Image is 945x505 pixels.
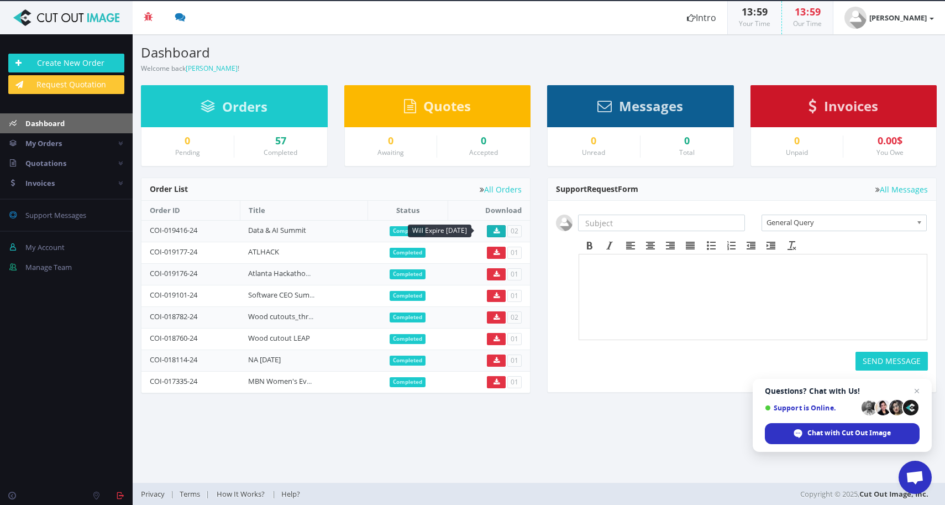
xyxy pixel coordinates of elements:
[390,269,426,279] span: Completed
[556,184,638,194] span: Support Form
[782,238,802,253] div: Clear formatting
[248,333,310,343] a: Wood cutout LEAP
[8,75,124,94] a: Request Quotation
[8,54,124,72] a: Create New Order
[150,136,225,147] div: 0
[150,268,197,278] a: COI-019176-24
[175,148,200,157] small: Pending
[859,489,928,499] a: Cut Out Image, Inc.
[899,461,932,494] a: Open chat
[377,148,404,157] small: Awaiting
[248,268,332,278] a: Atlanta Hackathon image
[875,185,928,194] a: All Messages
[765,423,920,444] span: Chat with Cut Out Image
[621,238,641,253] div: Align left
[25,178,55,188] span: Invoices
[150,355,197,365] a: COI-018114-24
[869,13,927,23] strong: [PERSON_NAME]
[809,103,878,113] a: Invoices
[186,64,238,73] a: [PERSON_NAME]
[759,136,835,147] a: 0
[276,489,306,499] a: Help?
[761,238,781,253] div: Increase indent
[150,376,197,386] a: COI-017335-24
[800,488,928,499] span: Copyright © 2025,
[141,64,239,73] small: Welcome back !
[222,97,267,116] span: Orders
[597,103,683,113] a: Messages
[390,226,426,236] span: Completed
[660,238,680,253] div: Align right
[556,136,632,147] a: 0
[25,262,72,272] span: Manage Team
[855,352,928,371] button: SEND MESSAGE
[445,136,522,147] a: 0
[423,97,471,115] span: Quotes
[25,210,86,220] span: Support Messages
[404,103,471,113] a: Quotes
[579,254,927,340] iframe: Rich Text Area. Press ALT-F9 for menu. Press ALT-F10 for toolbar. Press ALT-0 for help
[824,97,878,115] span: Invoices
[353,136,429,147] div: 0
[408,225,471,237] div: Will Expire [DATE]
[141,489,170,499] a: Privacy
[25,158,66,168] span: Quotations
[578,215,745,231] input: Subject
[141,483,671,505] div: | | |
[765,387,920,395] span: Questions? Chat with Us!
[793,19,822,28] small: Our Time
[150,247,197,257] a: COI-019177-24
[150,225,197,235] a: COI-019416-24
[448,201,530,220] th: Download
[174,489,206,499] a: Terms
[833,1,945,34] a: [PERSON_NAME]
[248,247,279,257] a: ATLHACK
[243,136,319,147] a: 57
[217,489,265,499] span: How It Works?
[201,104,267,114] a: Orders
[390,291,426,301] span: Completed
[767,215,912,230] span: General Query
[248,311,316,321] a: Wood cutouts_three
[390,377,426,387] span: Completed
[741,238,761,253] div: Decrease indent
[150,184,188,194] span: Order List
[240,201,368,220] th: Title
[649,136,725,147] div: 0
[248,376,318,386] a: MBN Women's Event
[701,238,721,253] div: Bullet list
[600,238,620,253] div: Italic
[807,428,891,438] span: Chat with Cut Out Image
[469,148,498,157] small: Accepted
[680,238,700,253] div: Justify
[619,97,683,115] span: Messages
[8,9,124,26] img: Cut Out Image
[150,290,197,300] a: COI-019101-24
[580,238,600,253] div: Bold
[587,184,618,194] span: Request
[390,356,426,366] span: Completed
[765,404,858,412] span: Support is Online.
[25,138,62,148] span: My Orders
[721,238,741,253] div: Numbered list
[25,118,65,128] span: Dashboard
[676,1,727,34] a: Intro
[248,225,306,235] a: Data & AI Summit
[150,311,197,321] a: COI-018782-24
[390,334,426,344] span: Completed
[876,148,904,157] small: You Owe
[582,148,605,157] small: Unread
[390,248,426,258] span: Completed
[844,7,867,29] img: user_default.jpg
[248,355,281,365] a: NA [DATE]
[556,215,573,231] img: user_default.jpg
[368,201,448,220] th: Status
[786,148,808,157] small: Unpaid
[248,290,345,300] a: Software CEO Summit images
[852,136,928,147] div: 0.00$
[679,148,695,157] small: Total
[141,201,240,220] th: Order ID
